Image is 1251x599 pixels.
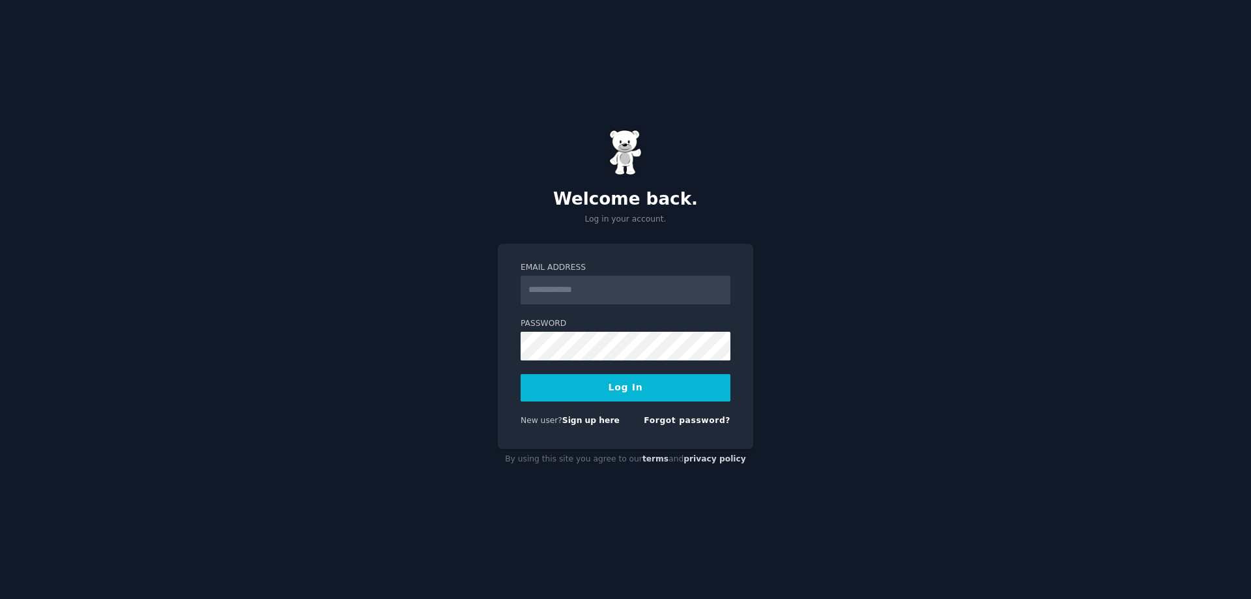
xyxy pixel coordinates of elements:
p: Log in your account. [498,214,753,226]
img: Gummy Bear [609,130,642,175]
span: New user? [521,416,562,425]
button: Log In [521,374,730,402]
a: Sign up here [562,416,620,425]
h2: Welcome back. [498,189,753,210]
label: Password [521,318,730,330]
a: privacy policy [683,454,746,463]
a: Forgot password? [644,416,730,425]
label: Email Address [521,262,730,274]
a: terms [642,454,669,463]
div: By using this site you agree to our and [498,449,753,470]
